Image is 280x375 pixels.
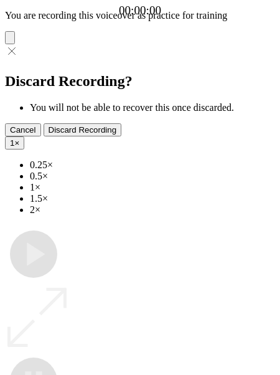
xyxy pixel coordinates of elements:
span: 1 [10,138,14,148]
li: 0.25× [30,159,275,171]
p: You are recording this voiceover as practice for training [5,10,275,21]
li: 2× [30,204,275,216]
a: 00:00:00 [119,4,161,17]
button: 1× [5,136,24,150]
button: Cancel [5,123,41,136]
button: Discard Recording [44,123,122,136]
li: 1.5× [30,193,275,204]
li: You will not be able to recover this once discarded. [30,102,275,113]
h2: Discard Recording? [5,73,275,90]
li: 0.5× [30,171,275,182]
li: 1× [30,182,275,193]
